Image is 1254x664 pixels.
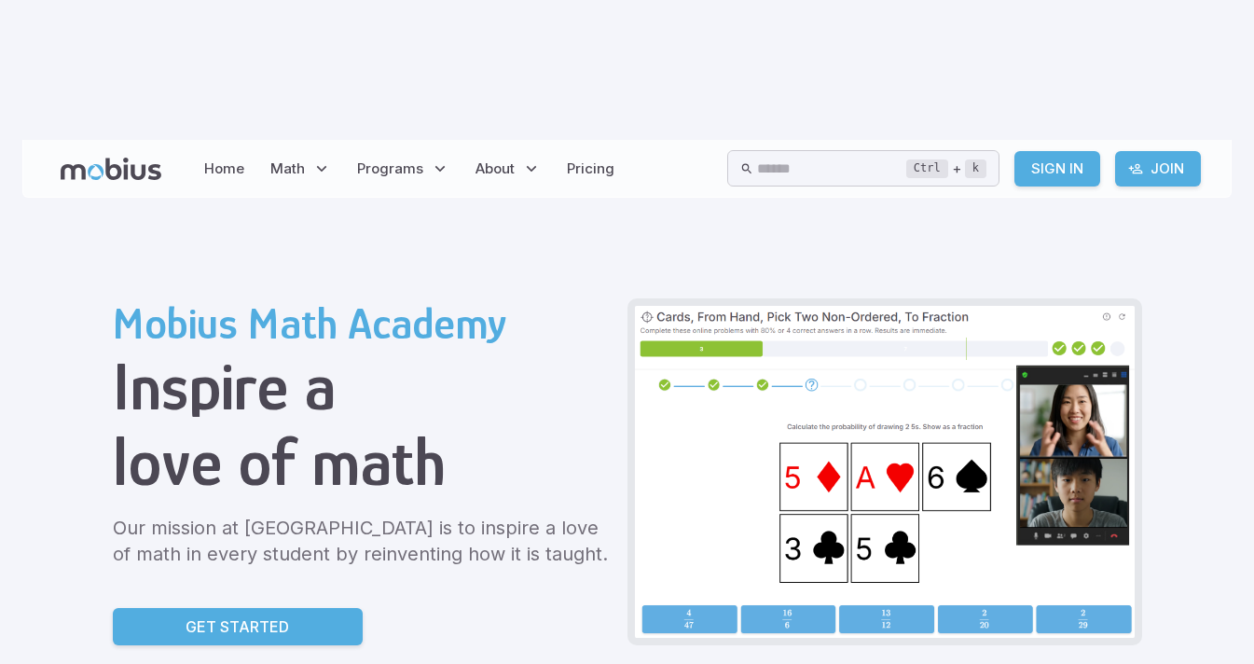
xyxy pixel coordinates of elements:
kbd: Ctrl [906,159,948,178]
span: About [475,159,515,179]
a: Sign In [1014,151,1100,187]
h1: love of math [113,424,613,500]
p: Get Started [186,616,289,638]
span: Programs [357,159,423,179]
div: + [906,158,986,180]
a: Home [199,147,250,190]
a: Join [1115,151,1201,187]
img: Grade 9 Class [635,306,1135,638]
kbd: k [965,159,986,178]
p: Our mission at [GEOGRAPHIC_DATA] is to inspire a love of math in every student by reinventing how... [113,515,613,567]
a: Get Started [113,608,363,645]
a: Pricing [561,147,620,190]
h1: Inspire a [113,349,613,424]
h2: Mobius Math Academy [113,298,613,349]
span: Math [270,159,305,179]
